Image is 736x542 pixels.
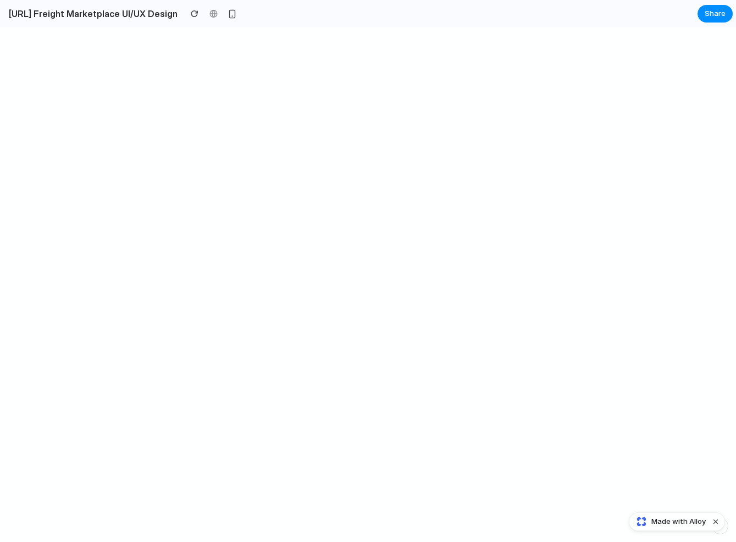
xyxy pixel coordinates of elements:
[705,8,726,19] span: Share
[698,5,733,23] button: Share
[651,516,706,527] span: Made with Alloy
[709,515,722,528] button: Dismiss watermark
[4,7,178,20] h2: [URL] Freight Marketplace UI/UX Design
[629,516,707,527] a: Made with Alloy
